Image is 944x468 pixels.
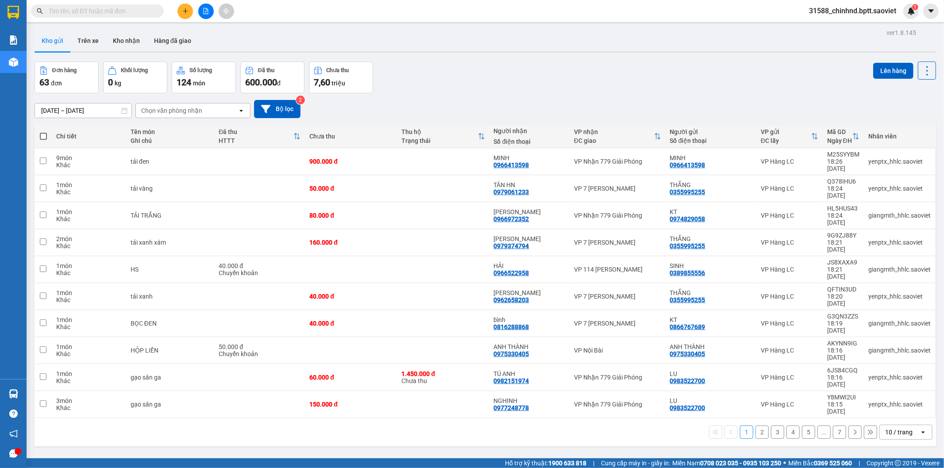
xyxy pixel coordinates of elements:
div: Khác [56,215,122,222]
div: 0816288868 [494,323,529,330]
div: tải vàng [131,185,210,192]
div: Số lượng [189,67,212,73]
div: 18:26 [DATE] [827,158,859,172]
div: 0389855556 [670,269,705,276]
div: 1 món [56,370,122,377]
div: ĐC giao [574,137,654,144]
div: HẢI [494,262,565,269]
div: ANH THÀNH [670,343,752,350]
span: message [9,449,18,458]
input: Tìm tên, số ĐT hoặc mã đơn [49,6,153,16]
div: 9G9ZJ88Y [827,232,859,239]
div: 0979061233 [494,188,529,196]
div: 50.000 đ [219,343,301,350]
span: plus [182,8,189,14]
div: giangmth_hhlc.saoviet [868,212,931,219]
span: đ [277,80,281,87]
span: 0 [108,77,113,88]
div: 0982151974 [494,377,529,384]
span: Hỗ trợ kỹ thuật: [505,458,586,468]
div: 0975330405 [670,350,705,357]
img: warehouse-icon [9,58,18,67]
th: Toggle SortBy [823,125,864,148]
div: KT [670,208,752,215]
div: 18:16 [DATE] [827,347,859,361]
div: VP 7 [PERSON_NAME] [574,293,661,300]
div: VP 114 [PERSON_NAME] [574,266,661,273]
div: Khác [56,242,122,249]
div: VP Hàng LC [761,158,818,165]
button: 2 [755,426,769,439]
div: Y8MWI2UI [827,394,859,401]
div: VP Hàng LC [761,320,818,327]
div: LU [670,370,752,377]
div: TÂN HN [494,181,565,188]
th: Toggle SortBy [570,125,666,148]
div: VP gửi [761,128,811,135]
input: Select a date range. [35,104,131,118]
span: question-circle [9,410,18,418]
span: caret-down [927,7,935,15]
div: Số điện thoại [494,138,565,145]
img: logo-vxr [8,6,19,19]
button: Chưa thu7,60 triệu [309,61,373,93]
button: caret-down [923,4,939,19]
div: 0962658203 [494,296,529,303]
th: Toggle SortBy [214,125,305,148]
div: Người gửi [670,128,752,135]
div: VP Nhận 779 Giải Phóng [574,158,661,165]
div: 40.000 đ [309,320,393,327]
sup: 1 [912,4,918,10]
div: VP Nhận 779 Giải Phóng [574,212,661,219]
div: tải xanh xám [131,239,210,246]
span: 31588_chinhnd.bptt.saoviet [802,5,903,16]
div: THẮNG [670,289,752,296]
div: 10 / trang [885,428,913,437]
div: 18:15 [DATE] [827,401,859,415]
div: 0975330405 [494,350,529,357]
img: warehouse-icon [9,389,18,399]
strong: 1900 633 818 [548,460,586,467]
div: Mã GD [827,128,852,135]
div: HOÀN VŨ [494,208,565,215]
div: 18:20 [DATE] [827,293,859,307]
div: Nhân viên [868,133,931,140]
button: 1 [740,426,753,439]
div: Đơn hàng [52,67,77,73]
div: VP Hàng LC [761,266,818,273]
div: bình [494,316,565,323]
button: 5 [802,426,815,439]
div: 3 món [56,397,122,404]
div: RINE [494,289,565,296]
div: Khác [56,377,122,384]
div: JS8XAXA9 [827,259,859,266]
div: Chuyển khoản [219,350,301,357]
span: 7,60 [314,77,330,88]
div: VP nhận [574,128,654,135]
div: NGHINH [494,397,565,404]
div: 9 món [56,154,122,161]
div: Khác [56,350,122,357]
div: 0977248778 [494,404,529,411]
button: 4 [786,426,800,439]
svg: open [238,107,245,114]
div: LU [670,397,752,404]
span: món [193,80,205,87]
div: 18:24 [DATE] [827,185,859,199]
div: 60.000 đ [309,374,393,381]
span: Cung cấp máy in - giấy in: [601,458,670,468]
div: 0355995255 [670,242,705,249]
button: plus [177,4,193,19]
button: Bộ lọc [254,100,301,118]
div: tải đen [131,158,210,165]
span: notification [9,430,18,438]
div: 1 món [56,208,122,215]
div: 160.000 đ [309,239,393,246]
div: Khối lượng [121,67,148,73]
div: 1 món [56,181,122,188]
button: Số lượng124món [172,61,236,93]
div: 50.000 đ [309,185,393,192]
div: VP Hàng LC [761,293,818,300]
div: LÊ ĐĂNG TÚ [494,235,565,242]
div: VP 7 [PERSON_NAME] [574,185,661,192]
